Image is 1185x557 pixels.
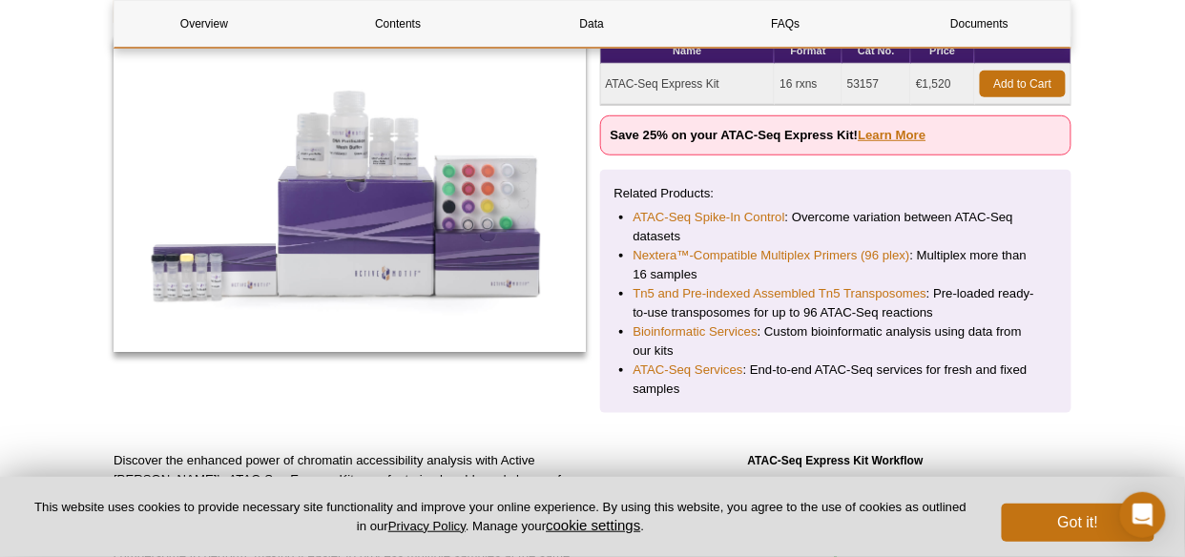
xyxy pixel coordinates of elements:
a: Documents [890,1,1070,47]
button: Got it! [1002,504,1154,542]
a: FAQs [696,1,876,47]
a: Overview [114,1,294,47]
a: Contents [308,1,488,47]
th: Name [601,38,776,64]
li: : End-to-end ATAC-Seq services for fresh and fixed samples [634,361,1039,399]
li: : Multiplex more than 16 samples [634,246,1039,284]
a: Learn More [858,128,925,142]
th: Price [911,38,975,64]
a: Data [502,1,681,47]
th: Cat No. [842,38,911,64]
button: cookie settings [546,517,640,533]
td: ATAC-Seq Express Kit [601,64,776,105]
td: 53157 [842,64,911,105]
img: ATAC-Seq Express Kit [114,37,586,352]
a: ATAC-Seq Services [634,361,743,380]
a: Nextera™-Compatible Multiplex Primers (96 plex) [634,246,910,265]
td: €1,520 [911,64,975,105]
a: Add to Cart [980,71,1066,97]
strong: Save 25% on your ATAC-Seq Express Kit! [611,128,926,142]
a: Privacy Policy [388,519,466,533]
a: Bioinformatic Services [634,322,758,341]
a: ATAC-Seq Spike-In Control [634,208,785,227]
td: 16 rxns [775,64,842,105]
div: Open Intercom Messenger [1120,492,1166,538]
p: Related Products: [614,184,1058,203]
th: Format [775,38,842,64]
a: Tn5 and Pre-indexed Assembled Tn5 Transposomes [634,284,927,303]
li: : Custom bioinformatic analysis using data from our kits [634,322,1039,361]
p: This website uses cookies to provide necessary site functionality and improve your online experie... [31,499,970,535]
strong: ATAC-Seq Express Kit Workflow [748,454,924,467]
li: : Pre-loaded ready-to-use transposomes for up to 96 ATAC-Seq reactions [634,284,1039,322]
li: : Overcome variation between ATAC-Seq datasets [634,208,1039,246]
